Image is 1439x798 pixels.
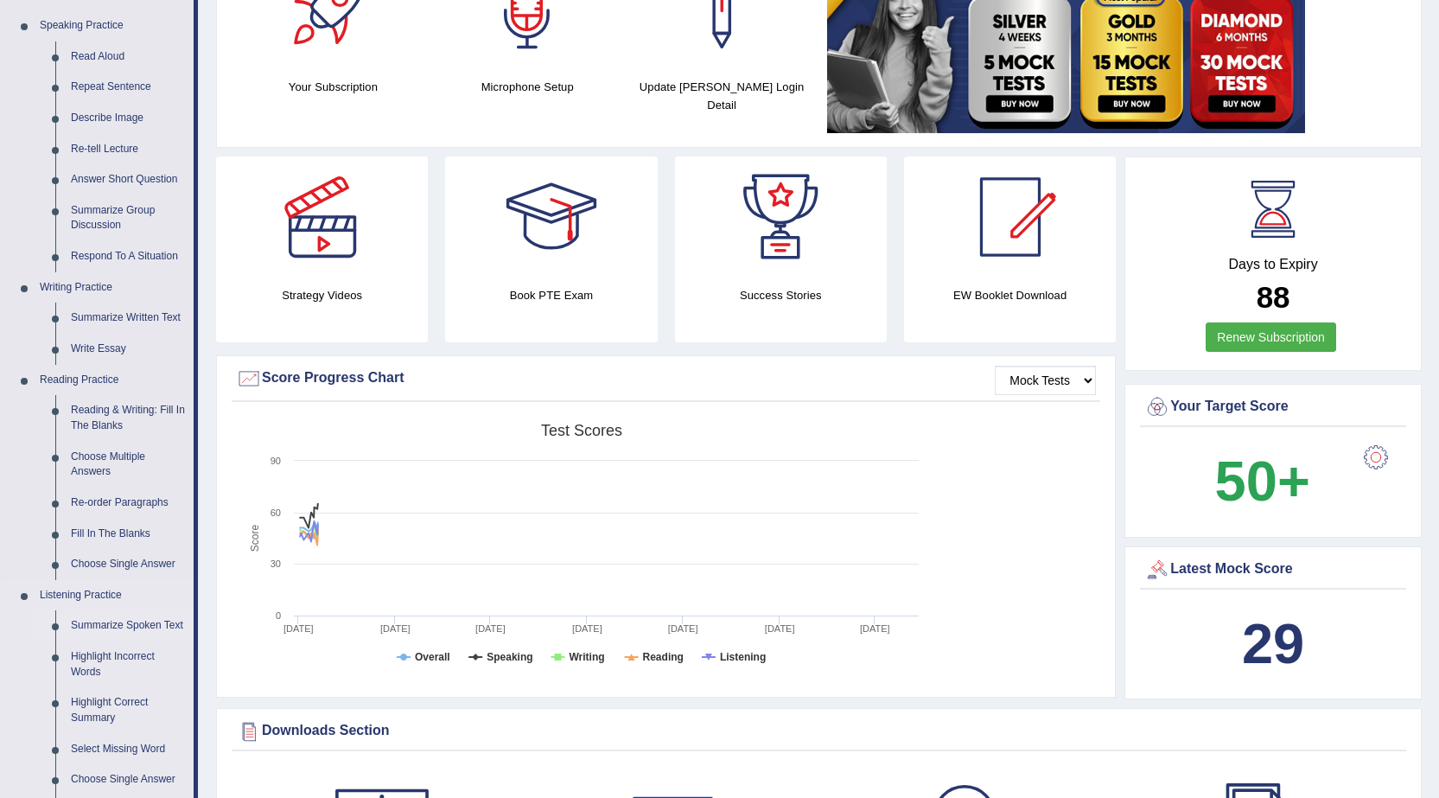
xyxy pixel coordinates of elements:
[276,610,281,621] text: 0
[1242,612,1304,675] b: 29
[271,456,281,466] text: 90
[283,623,314,634] tspan: [DATE]
[860,623,890,634] tspan: [DATE]
[63,334,194,365] a: Write Essay
[668,623,698,634] tspan: [DATE]
[63,103,194,134] a: Describe Image
[63,442,194,488] a: Choose Multiple Answers
[904,286,1116,304] h4: EW Booklet Download
[63,488,194,519] a: Re-order Paragraphs
[63,241,194,272] a: Respond To A Situation
[63,395,194,441] a: Reading & Writing: Fill In The Blanks
[63,519,194,550] a: Fill In The Blanks
[63,734,194,765] a: Select Missing Word
[63,610,194,642] a: Summarize Spoken Text
[63,549,194,580] a: Choose Single Answer
[216,286,428,304] h4: Strategy Videos
[249,525,261,552] tspan: Score
[63,134,194,165] a: Re-tell Lecture
[63,687,194,733] a: Highlight Correct Summary
[1144,394,1402,420] div: Your Target Score
[475,623,506,634] tspan: [DATE]
[541,422,622,439] tspan: Test scores
[1144,257,1402,272] h4: Days to Expiry
[32,272,194,303] a: Writing Practice
[63,72,194,103] a: Repeat Sentence
[271,559,281,569] text: 30
[380,623,411,634] tspan: [DATE]
[1144,557,1402,583] div: Latest Mock Score
[720,651,766,663] tspan: Listening
[1215,450,1310,513] b: 50+
[32,580,194,611] a: Listening Practice
[643,651,684,663] tspan: Reading
[63,764,194,795] a: Choose Single Answer
[634,78,811,114] h4: Update [PERSON_NAME] Login Detail
[236,718,1402,744] div: Downloads Section
[445,286,657,304] h4: Book PTE Exam
[63,642,194,687] a: Highlight Incorrect Words
[63,303,194,334] a: Summarize Written Text
[32,10,194,41] a: Speaking Practice
[271,508,281,518] text: 60
[675,286,887,304] h4: Success Stories
[245,78,422,96] h4: Your Subscription
[32,365,194,396] a: Reading Practice
[765,623,795,634] tspan: [DATE]
[63,164,194,195] a: Answer Short Question
[569,651,604,663] tspan: Writing
[415,651,450,663] tspan: Overall
[487,651,532,663] tspan: Speaking
[1257,280,1290,314] b: 88
[236,366,1096,392] div: Score Progress Chart
[439,78,616,96] h4: Microphone Setup
[1206,322,1336,352] a: Renew Subscription
[63,195,194,241] a: Summarize Group Discussion
[572,623,602,634] tspan: [DATE]
[63,41,194,73] a: Read Aloud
